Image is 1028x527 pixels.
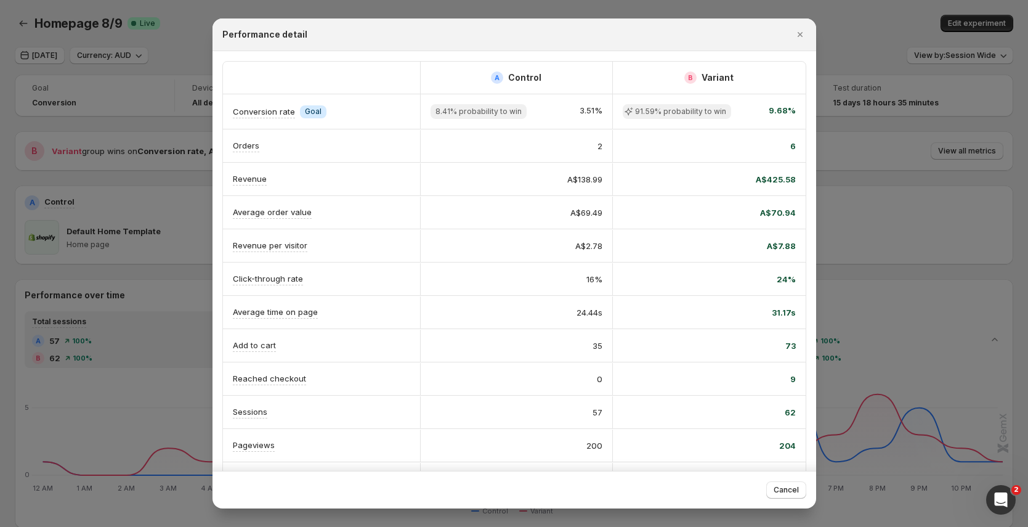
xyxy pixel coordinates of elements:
[774,485,799,495] span: Cancel
[777,273,796,285] span: 24%
[567,173,602,186] span: A$138.99
[233,239,307,251] p: Revenue per visitor
[767,240,796,252] span: A$7.88
[790,140,796,152] span: 6
[575,240,602,252] span: A$2.78
[233,306,318,318] p: Average time on page
[790,373,796,385] span: 9
[233,105,295,118] p: Conversion rate
[586,273,602,285] span: 16%
[233,372,306,385] p: Reached checkout
[580,104,602,119] span: 3.51%
[593,340,602,352] span: 35
[593,406,602,419] span: 57
[635,107,726,116] span: 91.59% probability to win
[791,26,809,43] button: Close
[495,74,500,81] h2: A
[233,406,267,418] p: Sessions
[785,406,796,419] span: 62
[688,74,693,81] h2: B
[577,306,602,319] span: 24.44s
[986,485,1016,515] iframe: Intercom live chat
[233,173,267,185] p: Revenue
[702,71,734,84] h2: Variant
[586,439,602,452] span: 200
[766,481,806,499] button: Cancel
[305,107,322,116] span: Goal
[233,439,275,451] p: Pageviews
[785,340,796,352] span: 73
[222,28,307,41] h2: Performance detail
[597,373,602,385] span: 0
[233,206,312,218] p: Average order value
[760,206,796,219] span: A$70.94
[779,439,796,452] span: 204
[570,206,602,219] span: A$69.49
[772,306,796,319] span: 31.17s
[769,104,796,119] span: 9.68%
[233,272,303,285] p: Click-through rate
[233,139,259,152] p: Orders
[435,107,522,116] span: 8.41% probability to win
[1011,485,1021,495] span: 2
[233,339,276,351] p: Add to cart
[756,173,796,186] span: A$425.58
[508,71,541,84] h2: Control
[597,140,602,152] span: 2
